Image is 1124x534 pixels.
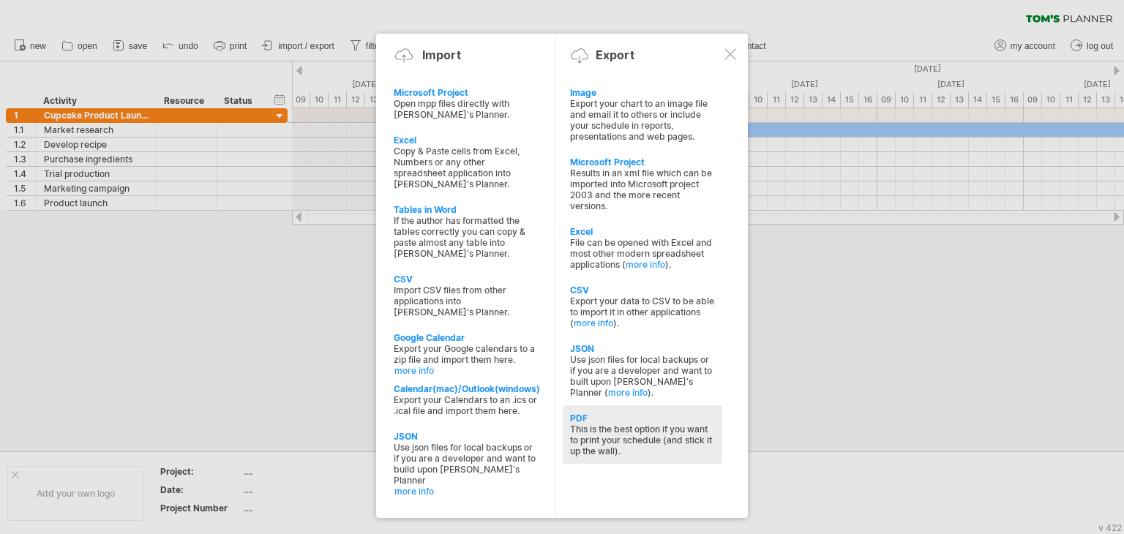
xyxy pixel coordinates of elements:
[570,98,715,142] div: Export your chart to an image file and email it to others or include your schedule in reports, pr...
[394,365,539,376] a: more info
[574,317,613,328] a: more info
[394,215,539,259] div: If the author has formatted the tables correctly you can copy & paste almost any table into [PERS...
[422,48,461,62] div: Import
[570,424,715,456] div: This is the best option if you want to print your schedule (and stick it up the wall).
[570,343,715,354] div: JSON
[394,204,539,215] div: Tables in Word
[596,48,634,62] div: Export
[570,413,715,424] div: PDF
[570,157,715,168] div: Microsoft Project
[394,486,539,497] a: more info
[394,135,539,146] div: Excel
[570,237,715,270] div: File can be opened with Excel and most other modern spreadsheet applications ( ).
[570,87,715,98] div: Image
[570,285,715,296] div: CSV
[570,168,715,211] div: Results in an xml file which can be imported into Microsoft project 2003 and the more recent vers...
[608,387,648,398] a: more info
[570,354,715,398] div: Use json files for local backups or if you are a developer and want to built upon [PERSON_NAME]'s...
[394,146,539,189] div: Copy & Paste cells from Excel, Numbers or any other spreadsheet application into [PERSON_NAME]'s ...
[570,296,715,328] div: Export your data to CSV to be able to import it in other applications ( ).
[570,226,715,237] div: Excel
[626,259,665,270] a: more info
